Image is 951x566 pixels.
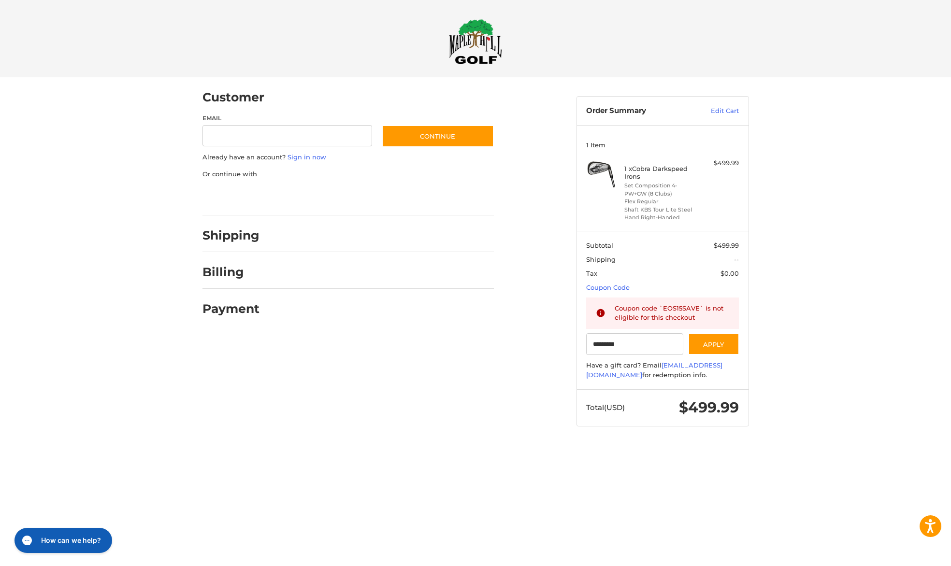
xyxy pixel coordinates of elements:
[202,114,373,123] label: Email
[586,283,630,291] a: Coupon Code
[202,301,259,316] h2: Payment
[586,141,739,149] h3: 1 Item
[690,106,739,116] a: Edit Cart
[679,398,739,416] span: $499.99
[624,182,698,198] li: Set Composition 4-PW+GW (8 Clubs)
[199,188,272,206] iframe: PayPal-paypal
[624,198,698,206] li: Flex Regular
[586,361,722,379] a: [EMAIL_ADDRESS][DOMAIN_NAME]
[586,333,683,355] input: Gift Certificate or Coupon Code
[586,269,597,277] span: Tax
[202,228,259,243] h2: Shipping
[688,333,739,355] button: Apply
[281,188,354,206] iframe: PayPal-paylater
[624,206,698,214] li: Shaft KBS Tour Lite Steel
[202,153,494,162] p: Already have an account?
[624,165,698,181] h4: 1 x Cobra Darkspeed Irons
[363,188,435,206] iframe: PayPal-venmo
[701,158,739,168] div: $499.99
[720,269,739,277] span: $0.00
[624,213,698,222] li: Hand Right-Handed
[202,90,264,105] h2: Customer
[382,125,494,147] button: Continue
[449,19,502,64] img: Maple Hill Golf
[586,361,739,380] div: Have a gift card? Email for redemption info.
[10,524,115,556] iframe: Gorgias live chat messenger
[586,241,613,249] span: Subtotal
[714,241,739,249] span: $499.99
[615,304,730,323] div: Coupon code `EOS15SAVE` is not eligible for this checkout
[586,255,616,263] span: Shipping
[288,153,326,161] a: Sign in now
[734,255,739,263] span: --
[586,403,625,412] span: Total (USD)
[202,265,259,280] h2: Billing
[586,106,690,116] h3: Order Summary
[202,170,494,179] p: Or continue with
